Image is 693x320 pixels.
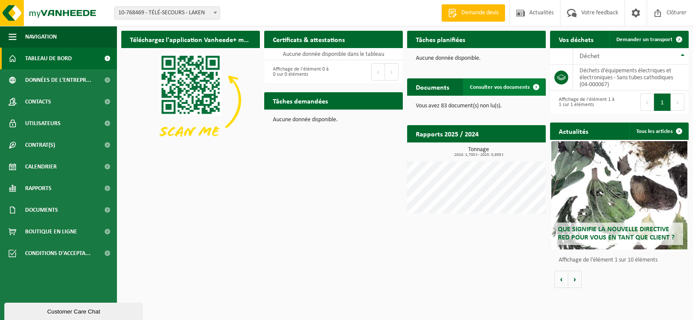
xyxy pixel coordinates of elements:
span: Contrat(s) [25,134,55,156]
h2: Tâches demandées [264,92,337,109]
button: Next [671,94,684,111]
span: Consulter vos documents [470,84,530,90]
td: déchets d'équipements électriques et électroniques - Sans tubes cathodiques (04-000067) [573,65,689,91]
div: Affichage de l'élément 0 à 0 sur 0 éléments [269,62,329,81]
span: Que signifie la nouvelle directive RED pour vous en tant que client ? [558,226,674,241]
iframe: chat widget [4,301,145,320]
span: Utilisateurs [25,113,61,134]
span: Déchet [580,53,599,60]
a: Demander un transport [609,31,688,48]
p: Aucune donnée disponible. [273,117,394,123]
td: Aucune donnée disponible dans le tableau [264,48,403,60]
p: Affichage de l'élément 1 sur 10 éléments [559,257,684,263]
button: Vorige [554,271,568,288]
span: Tableau de bord [25,48,72,69]
h3: Tonnage [411,147,546,157]
span: Demande devis [459,9,501,17]
h2: Vos déchets [550,31,602,48]
img: Download de VHEPlus App [121,48,260,152]
span: 10-768469 - TÉLÉ-SECOURS - LAKEN [114,6,220,19]
p: Vous avez 83 document(s) non lu(s). [416,103,537,109]
span: Contacts [25,91,51,113]
span: Demander un transport [616,37,673,42]
span: Conditions d'accepta... [25,242,91,264]
span: Données de l'entrepr... [25,69,91,91]
a: Tous les articles [629,123,688,140]
div: Affichage de l'élément 1 à 1 sur 1 éléments [554,93,615,112]
h2: Documents [407,78,458,95]
span: 10-768469 - TÉLÉ-SECOURS - LAKEN [115,7,220,19]
h2: Actualités [550,123,597,139]
button: Previous [371,63,385,81]
a: Que signifie la nouvelle directive RED pour vous en tant que client ? [551,141,687,249]
a: Consulter vos documents [463,78,545,96]
h2: Rapports 2025 / 2024 [407,125,487,142]
button: Volgende [568,271,582,288]
h2: Certificats & attestations [264,31,353,48]
span: Calendrier [25,156,57,178]
a: Demande devis [441,4,505,22]
h2: Tâches planifiées [407,31,474,48]
a: Consulter les rapports [470,142,545,159]
button: Previous [640,94,654,111]
span: Boutique en ligne [25,221,77,242]
span: 2024: 1,700 t - 2025: 0,859 t [411,153,546,157]
button: 1 [654,94,671,111]
span: Documents [25,199,58,221]
button: Next [385,63,398,81]
h2: Téléchargez l'application Vanheede+ maintenant! [121,31,260,48]
span: Navigation [25,26,57,48]
p: Aucune donnée disponible. [416,55,537,61]
span: Rapports [25,178,52,199]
